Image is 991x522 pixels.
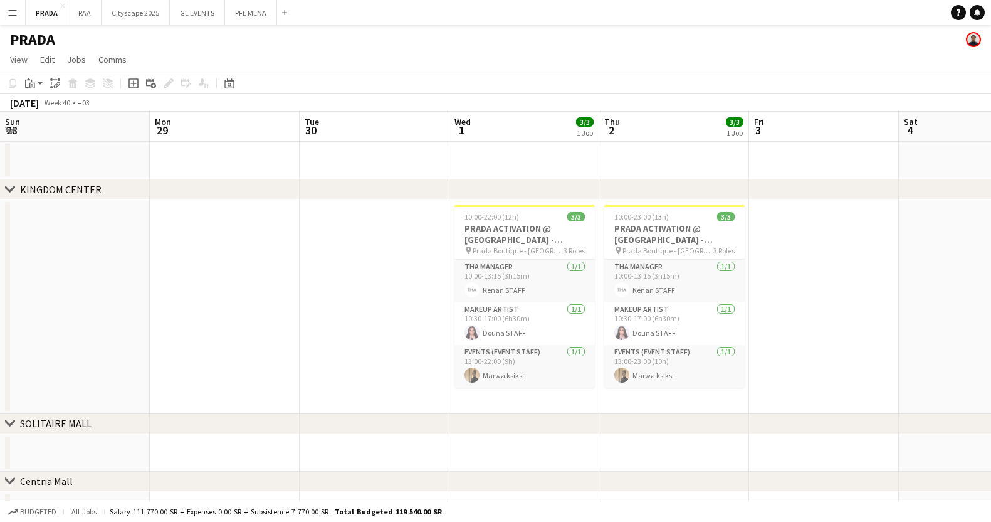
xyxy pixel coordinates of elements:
span: Budgeted [20,508,56,516]
h3: PRADA ACTIVATION @ [GEOGRAPHIC_DATA] - [GEOGRAPHIC_DATA] [454,223,595,245]
span: View [10,54,28,65]
a: Jobs [62,51,91,68]
span: Sun [5,116,20,127]
span: 1 [453,123,471,137]
span: 3/3 [567,212,585,221]
app-card-role: THA Manager1/110:00-13:15 (3h15m)Kenan STAFF [604,260,745,302]
span: Week 40 [41,98,73,107]
app-card-role: Makeup Artist1/110:30-17:00 (6h30m)Douna STAFF [454,302,595,345]
span: Jobs [67,54,86,65]
span: Comms [98,54,127,65]
div: 1 Job [577,128,593,137]
span: 3 Roles [713,246,735,255]
span: All jobs [69,507,99,516]
span: 30 [303,123,319,137]
button: PRADA [26,1,68,25]
div: SOLITAIRE MALL [20,417,92,430]
span: Prada Boutique - [GEOGRAPHIC_DATA] - [GEOGRAPHIC_DATA] [622,246,713,255]
span: Prada Boutique - [GEOGRAPHIC_DATA] - [GEOGRAPHIC_DATA] [473,246,564,255]
button: PFL MENA [225,1,277,25]
app-card-role: Events (Event Staff)1/113:00-23:00 (10h)Marwa ksiksi [604,345,745,388]
button: Budgeted [6,505,58,519]
span: Tue [305,116,319,127]
div: 1 Job [726,128,743,137]
app-job-card: 10:00-22:00 (12h)3/3PRADA ACTIVATION @ [GEOGRAPHIC_DATA] - [GEOGRAPHIC_DATA] Prada Boutique - [GE... [454,205,595,388]
span: Sat [904,116,918,127]
app-card-role: Makeup Artist1/110:30-17:00 (6h30m)Douna STAFF [604,302,745,345]
button: Cityscape 2025 [102,1,170,25]
div: Salary 111 770.00 SR + Expenses 0.00 SR + Subsistence 7 770.00 SR = [110,507,442,516]
div: [DATE] [10,97,39,109]
h1: PRADA [10,30,55,49]
span: 3 [752,123,764,137]
span: 29 [153,123,171,137]
button: RAA [68,1,102,25]
div: +03 [78,98,90,107]
a: Edit [35,51,60,68]
span: Total Budgeted 119 540.00 SR [335,507,442,516]
span: 3/3 [576,117,594,127]
span: 10:00-22:00 (12h) [464,212,519,221]
span: Edit [40,54,55,65]
span: Fri [754,116,764,127]
app-card-role: THA Manager1/110:00-13:15 (3h15m)Kenan STAFF [454,260,595,302]
div: KINGDOM CENTER [20,183,102,196]
a: Comms [93,51,132,68]
app-card-role: Events (Event Staff)1/113:00-22:00 (9h)Marwa ksiksi [454,345,595,388]
div: Centria Mall [20,475,73,487]
a: View [5,51,33,68]
app-user-avatar: Kenan Tesfaselase [966,32,981,47]
span: Wed [454,116,471,127]
span: 3/3 [726,117,743,127]
app-job-card: 10:00-23:00 (13h)3/3PRADA ACTIVATION @ [GEOGRAPHIC_DATA] - [GEOGRAPHIC_DATA] Prada Boutique - [GE... [604,205,745,388]
span: 3/3 [717,212,735,221]
span: 3 Roles [564,246,585,255]
span: Mon [155,116,171,127]
span: Thu [604,116,620,127]
button: GL EVENTS [170,1,225,25]
h3: PRADA ACTIVATION @ [GEOGRAPHIC_DATA] - [GEOGRAPHIC_DATA] [604,223,745,245]
span: 4 [902,123,918,137]
span: 28 [3,123,20,137]
span: 2 [602,123,620,137]
span: 10:00-23:00 (13h) [614,212,669,221]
